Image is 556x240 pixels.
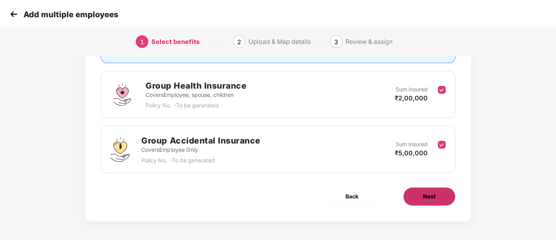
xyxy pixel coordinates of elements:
[146,101,247,110] p: Policy No. - To be generated
[423,192,435,201] span: Next
[146,79,247,92] h2: Group Health Insurance
[403,187,455,206] button: Next
[146,91,247,99] p: Covers Employee, spouse, children
[334,38,338,46] span: 3
[140,38,144,46] span: 1
[237,38,241,46] span: 2
[396,85,428,94] p: Sum Insured
[110,83,134,106] img: svg+xml;base64,PHN2ZyBpZD0iR3JvdXBfSGVhbHRoX0luc3VyYW5jZSIgZGF0YS1uYW1lPSJHcm91cCBIZWFsdGggSW5zdX...
[396,140,428,149] p: Sum Insured
[345,192,358,201] span: Back
[151,35,200,48] div: Select benefits
[23,10,118,19] p: Add multiple employees
[141,156,260,165] p: Policy No. - To be generated
[248,35,311,48] div: Upload & Map details
[395,149,428,157] span: ₹5,00,000
[345,35,392,48] div: Review & assign
[141,134,260,147] h2: Group Accidental Insurance
[8,8,20,20] img: svg+xml;base64,PHN2ZyB4bWxucz0iaHR0cDovL3d3dy53My5vcmcvMjAwMC9zdmciIHdpZHRoPSIzMCIgaGVpZ2h0PSIzMC...
[326,187,378,206] button: Back
[141,145,260,154] p: Covers Employee Only
[395,94,428,102] span: ₹2,00,000
[110,137,130,162] img: svg+xml;base64,PHN2ZyB4bWxucz0iaHR0cDovL3d3dy53My5vcmcvMjAwMC9zdmciIHdpZHRoPSI0OS4zMjEiIGhlaWdodD...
